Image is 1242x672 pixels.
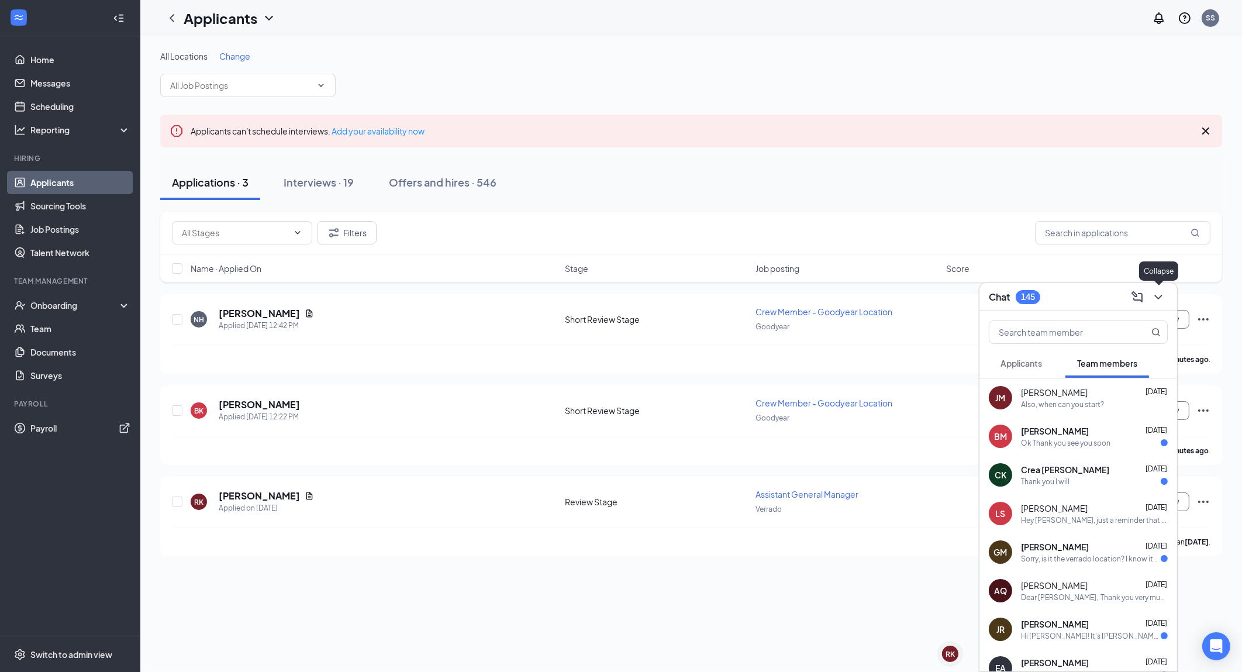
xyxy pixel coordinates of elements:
[1191,228,1200,237] svg: MagnifyingGlass
[755,413,789,422] span: Goodyear
[14,124,26,136] svg: Analysis
[332,126,425,136] a: Add your availability now
[946,649,955,659] div: RK
[191,263,261,274] span: Name · Applied On
[1158,446,1209,455] b: 42 minutes ago
[219,320,314,332] div: Applied [DATE] 12:42 PM
[1185,537,1209,546] b: [DATE]
[293,228,302,237] svg: ChevronDown
[219,502,314,514] div: Applied on [DATE]
[1139,261,1178,281] div: Collapse
[184,8,257,28] h1: Applicants
[1206,13,1215,23] div: SS
[989,321,1128,343] input: Search team member
[1158,355,1209,364] b: 22 minutes ago
[219,51,250,61] span: Change
[1077,358,1137,368] span: Team members
[1035,221,1210,244] input: Search in applications
[14,649,26,660] svg: Settings
[14,399,128,409] div: Payroll
[30,48,130,71] a: Home
[14,299,26,311] svg: UserCheck
[30,340,130,364] a: Documents
[14,276,128,286] div: Team Management
[994,430,1007,442] div: BM
[1021,502,1088,514] span: [PERSON_NAME]
[172,175,249,189] div: Applications · 3
[30,416,130,440] a: PayrollExternalLink
[30,649,112,660] div: Switch to admin view
[1146,657,1167,666] span: [DATE]
[1021,477,1069,487] div: Thank you I will
[30,194,130,218] a: Sourcing Tools
[317,221,377,244] button: Filter Filters
[755,263,799,274] span: Job posting
[219,307,300,320] h5: [PERSON_NAME]
[160,51,208,61] span: All Locations
[1021,399,1104,409] div: Also, when can you start?
[565,263,588,274] span: Stage
[1151,290,1165,304] svg: ChevronDown
[1021,438,1110,448] div: Ok Thank you see you soon
[994,585,1007,597] div: AQ
[30,241,130,264] a: Talent Network
[170,79,312,92] input: All Job Postings
[1196,312,1210,326] svg: Ellipses
[1021,592,1168,602] div: Dear [PERSON_NAME], Thank you very much for your interest in employment opportunities with [PERSO...
[30,364,130,387] a: Surveys
[755,505,782,514] span: Verrado
[30,71,130,95] a: Messages
[1128,288,1147,306] button: ComposeMessage
[30,124,131,136] div: Reporting
[389,175,496,189] div: Offers and hires · 546
[994,546,1008,558] div: GM
[1146,619,1167,628] span: [DATE]
[219,490,300,502] h5: [PERSON_NAME]
[194,497,203,507] div: RK
[1021,464,1109,475] span: Crea [PERSON_NAME]
[565,405,748,416] div: Short Review Stage
[327,226,341,240] svg: Filter
[219,411,300,423] div: Applied [DATE] 12:22 PM
[1202,632,1230,660] div: Open Intercom Messenger
[755,306,892,317] span: Crew Member - Goodyear Location
[565,313,748,325] div: Short Review Stage
[989,291,1010,304] h3: Chat
[996,392,1006,404] div: JM
[191,126,425,136] span: Applicants can't schedule interviews.
[1021,292,1035,302] div: 145
[1146,426,1167,435] span: [DATE]
[30,299,120,311] div: Onboarding
[1021,657,1089,668] span: [PERSON_NAME]
[995,469,1006,481] div: CK
[1021,631,1161,641] div: Hi [PERSON_NAME]! It's [PERSON_NAME], I just wanted to send a message because I haven't gotten on...
[1021,425,1089,437] span: [PERSON_NAME]
[755,489,858,499] span: Assistant General Manager
[194,406,203,416] div: BK
[1021,541,1089,553] span: [PERSON_NAME]
[1130,290,1144,304] svg: ComposeMessage
[170,124,184,138] svg: Error
[1146,387,1167,396] span: [DATE]
[1021,580,1088,591] span: [PERSON_NAME]
[1146,580,1167,589] span: [DATE]
[565,496,748,508] div: Review Stage
[1146,503,1167,512] span: [DATE]
[1149,288,1168,306] button: ChevronDown
[262,11,276,25] svg: ChevronDown
[1021,387,1088,398] span: [PERSON_NAME]
[946,263,970,274] span: Score
[1151,328,1161,337] svg: MagnifyingGlass
[284,175,354,189] div: Interviews · 19
[30,171,130,194] a: Applicants
[219,398,300,411] h5: [PERSON_NAME]
[182,226,288,239] input: All Stages
[194,315,204,325] div: NH
[1196,495,1210,509] svg: Ellipses
[996,623,1005,635] div: JR
[755,398,892,408] span: Crew Member - Goodyear Location
[165,11,179,25] svg: ChevronLeft
[1021,554,1161,564] div: Sorry, is it the verrado location? I know it said Goodyear but I'd like to be sure.
[1000,358,1042,368] span: Applicants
